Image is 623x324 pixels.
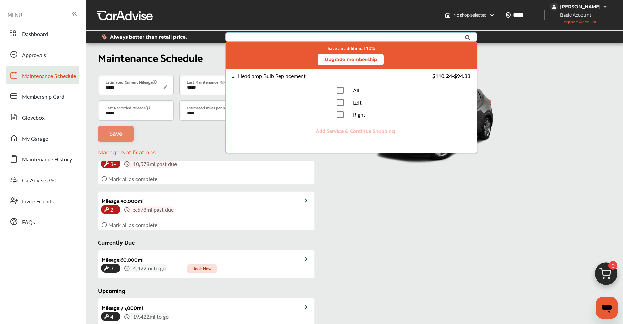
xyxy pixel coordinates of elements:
label: Estimated miles per month [187,104,239,111]
h1: Maintenance Schedule [98,50,203,64]
img: grCAAAAAElFTkSuQmCC [305,305,314,310]
img: dollor_label_vector.a70140d1.svg [102,34,107,40]
a: FAQs [6,213,79,230]
span: CarAdvise 360 [22,176,56,185]
label: Estimated Current Mileage [105,78,157,85]
span: 5,578 mi past due [132,206,174,213]
span: 3+ [109,158,118,169]
span: Always better than retail price. [110,35,187,39]
div: Headlamp Bulb Replacement [238,73,305,79]
a: Manage Notifications [98,149,156,156]
button: Upgrade membership [318,54,384,65]
span: 4,422 mi to go [132,264,167,272]
label: Last Recorded Mileage [105,104,150,111]
img: grCAAAAAElFTkSuQmCC [305,257,314,262]
span: MENU [8,12,22,18]
a: Invite Friends [6,192,79,209]
span: Mark all as complete [108,221,157,229]
span: Upgrade Account [550,19,597,28]
img: jVpblrzwTbfkPYzPPzSLxeg0AAAAASUVORK5CYII= [550,3,558,11]
span: Membership Card [22,93,64,101]
a: Membership Card [6,87,79,105]
span: Upcoming [98,285,125,295]
span: 10,578 mi past due [132,160,177,168]
a: Mileage:50,000mi2+ 5,578mi past due [98,192,314,219]
span: Save [109,130,123,137]
img: header-down-arrow.9dd2ce7d.svg [489,12,495,18]
div: Mileage : 75,000 mi [98,298,143,312]
a: Save [98,126,134,142]
span: Approvals [22,51,46,60]
div: [PERSON_NAME] [560,4,601,10]
img: WGsFRI8htEPBVLJbROoPRyZpYNWhNONpIPPETTm6eUC0GeLEiAAAAAElFTkSuQmCC [602,4,608,9]
label: Last Maintenance Mileage [187,78,237,85]
a: Glovebox [6,108,79,126]
span: My Garage [22,135,48,143]
span: Currently Due [98,237,135,247]
span: Maintenance History [22,155,72,164]
div: Mileage : 60,000 mi [98,250,144,264]
span: Dashboard [22,30,48,39]
span: Book Now [187,264,217,273]
span: 0 [608,261,617,270]
div: Mileage : 50,000 mi [98,192,144,205]
span: Right [353,111,365,118]
span: FAQs [22,218,35,227]
span: Glovebox [22,114,45,122]
span: Maintenance Schedule [22,72,76,81]
a: Mileage:60,000mi3+ 4,422mi to go Book Now [98,250,314,278]
a: Approvals [6,46,79,63]
img: header-home-logo.8d720a4f.svg [445,12,451,18]
a: My Garage [6,129,79,147]
span: $110.24 - $94.33 [432,72,470,80]
span: 3+ [109,263,118,273]
span: Invite Friends [22,197,54,206]
iframe: Button to launch messaging window [596,297,618,319]
span: 4+ [109,311,118,322]
span: No shop selected [453,12,487,18]
a: Maintenance Schedule [6,66,79,84]
span: All [353,86,359,94]
small: Save an additional 10% [328,46,375,51]
a: Maintenance History [6,150,79,168]
img: cart_icon.3d0951e8.svg [590,259,622,292]
span: 19,422 mi to go [132,313,169,320]
img: grCAAAAAElFTkSuQmCC [305,198,314,203]
span: Basic Account [551,11,596,19]
span: Left [353,98,362,106]
a: Dashboard [6,25,79,42]
img: location_vector.a44bc228.svg [506,12,511,18]
a: CarAdvise 360 [6,171,79,188]
span: Mark all as complete [108,175,157,183]
span: 2+ [109,204,118,215]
